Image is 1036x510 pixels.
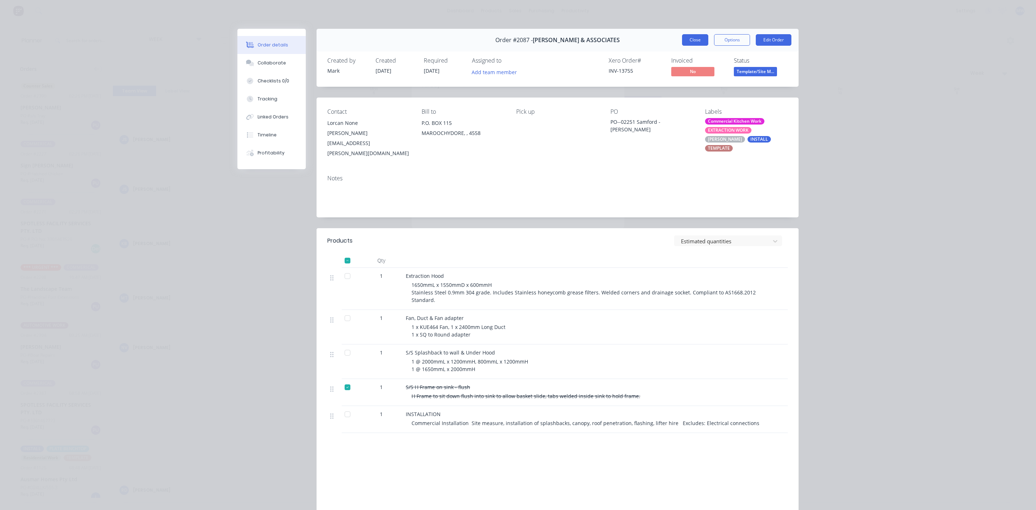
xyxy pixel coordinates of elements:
div: Lorcan None[PERSON_NAME][EMAIL_ADDRESS][PERSON_NAME][DOMAIN_NAME] [327,118,410,158]
button: Add team member [468,67,521,77]
div: Order details [258,42,288,48]
div: Bill to [422,108,504,115]
button: Template/Site M... [734,67,777,78]
div: Profitability [258,150,285,156]
div: Tracking [258,96,277,102]
div: PO--02251 Samford - [PERSON_NAME] [610,118,693,133]
div: Timeline [258,132,277,138]
div: [PERSON_NAME][EMAIL_ADDRESS][PERSON_NAME][DOMAIN_NAME] [327,128,410,158]
span: [DATE] [376,67,391,74]
span: 1 [380,410,383,418]
button: Linked Orders [237,108,306,126]
div: Required [424,57,463,64]
span: Commercial Installation Site measure, installation of splashbacks, canopy, roof penetration, flas... [412,420,759,426]
span: Order #2087 - [495,37,533,44]
button: Tracking [237,90,306,108]
div: Status [734,57,788,64]
div: Commercial Kitchen Work [705,118,764,125]
div: Collaborate [258,60,286,66]
button: Options [714,34,750,46]
button: Edit Order [756,34,791,46]
div: Xero Order # [609,57,663,64]
span: [DATE] [424,67,440,74]
span: 1 [380,349,383,356]
button: Add team member [472,67,521,77]
div: Pick up [516,108,599,115]
div: INV-13755 [609,67,663,75]
button: Close [682,34,708,46]
span: 1 [380,314,383,322]
span: INSTALLATION [406,411,441,418]
span: S/S Splashback to wall & Under Hood [406,349,495,356]
div: Mark [327,67,367,75]
span: H Frame to sit down flush into sink to allow basket slide, tabs welded inside sink to hold frame. [412,393,640,400]
span: 1 x KUE464 Fan, 1 x 2400mm Long Duct 1 x SQ to Round adapter [412,324,505,338]
span: 1 [380,272,383,280]
div: Qty [360,253,403,268]
div: [PERSON_NAME] [705,136,745,143]
div: MAROOCHYDORE, , 4558 [422,128,504,138]
div: TEMPLATE [705,145,733,152]
button: Profitability [237,144,306,162]
button: Checklists 0/0 [237,72,306,90]
div: Lorcan None [327,118,410,128]
div: Linked Orders [258,114,288,120]
div: P.O. BOX 115MAROOCHYDORE, , 4558 [422,118,504,141]
button: Collaborate [237,54,306,72]
span: 1 [380,383,383,391]
div: P.O. BOX 115 [422,118,504,128]
div: Created [376,57,415,64]
div: Assigned to [472,57,544,64]
span: Extraction Hood [406,272,444,279]
button: Timeline [237,126,306,144]
span: S/S H Frame on sink - flush [406,384,470,391]
div: Checklists 0/0 [258,78,289,84]
div: Labels [705,108,788,115]
span: 1 @ 2000mmL x 1200mmH, 800mmL x 1200mmH 1 @ 1650mmL x 2000mmH [412,358,528,373]
div: Notes [327,175,788,182]
div: EXTRACTION WORK [705,127,751,134]
span: 1650mmL x 1550mmD x 600mmH Stainless Steel 0.9mm 304 grade. Includes Stainless honeycomb grease f... [412,281,757,303]
div: PO [610,108,693,115]
span: No [671,67,714,76]
div: Created by [327,57,367,64]
div: INSTALL [748,136,771,143]
span: Template/Site M... [734,67,777,76]
div: Contact [327,108,410,115]
span: [PERSON_NAME] & ASSOCIATES [533,37,620,44]
button: Order details [237,36,306,54]
div: Products [327,236,353,245]
span: Fan, Duct & Fan adapter [406,315,464,321]
div: Invoiced [671,57,725,64]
